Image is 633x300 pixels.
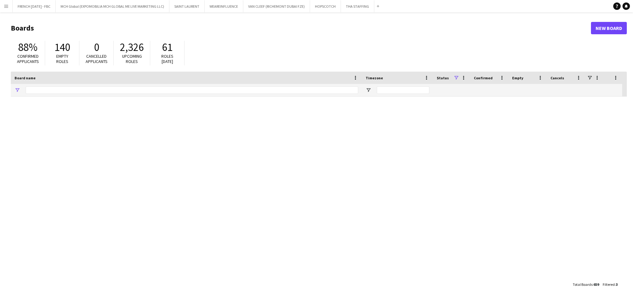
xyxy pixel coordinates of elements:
[56,53,68,64] span: Empty roles
[616,282,618,287] span: 3
[56,0,169,12] button: MCH Global (EXPOMOBILIA MCH GLOBAL ME LIVE MARKETING LLC)
[26,86,358,94] input: Board name Filter Input
[205,0,243,12] button: WEAREINFLUENCE
[603,282,615,287] span: Filtered
[161,53,173,64] span: Roles [DATE]
[54,40,70,54] span: 140
[573,278,599,290] div: :
[162,40,172,54] span: 61
[169,0,205,12] button: SAINT LAURENT
[15,87,20,93] button: Open Filter Menu
[550,76,564,80] span: Cancels
[243,0,310,12] button: VAN CLEEF (RICHEMONT DUBAI FZE)
[512,76,523,80] span: Empty
[437,76,449,80] span: Status
[366,76,383,80] span: Timezone
[591,22,627,34] a: New Board
[593,282,599,287] span: 659
[94,40,99,54] span: 0
[120,40,144,54] span: 2,326
[310,0,341,12] button: HOPSCOTCH
[377,86,429,94] input: Timezone Filter Input
[474,76,493,80] span: Confirmed
[366,87,371,93] button: Open Filter Menu
[15,76,36,80] span: Board name
[86,53,108,64] span: Cancelled applicants
[573,282,593,287] span: Total Boards
[13,0,56,12] button: FRENCH [DATE] - FBC
[17,53,39,64] span: Confirmed applicants
[18,40,37,54] span: 88%
[341,0,374,12] button: THA STAFFING
[122,53,142,64] span: Upcoming roles
[603,278,618,290] div: :
[11,23,591,33] h1: Boards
